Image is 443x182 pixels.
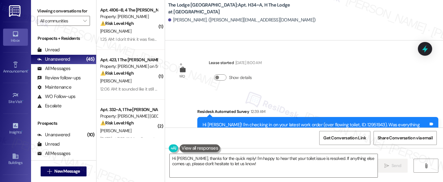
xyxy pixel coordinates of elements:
div: Hi [PERSON_NAME]! I'm checking in on your latest work order (over flowing toilet, ID: 12951943). ... [203,122,428,142]
label: Show details [229,74,252,81]
div: All Messages [37,150,70,157]
a: Insights • [3,120,28,137]
a: Site Visit • [3,90,28,107]
div: WO Follow-ups [37,93,75,100]
div: Apt. 332~A, 1 The [PERSON_NAME] St. [PERSON_NAME] [100,106,158,113]
strong: ⚠️ Risk Level: High [100,120,134,126]
span: New Message [54,168,80,175]
button: Send [378,159,408,173]
div: Lease started [209,59,262,68]
div: Prospects [31,120,96,127]
span: Get Conversation Link [323,135,366,141]
div: (10) [86,130,96,140]
span: • [22,99,23,103]
div: Review follow-ups [37,75,81,81]
label: Viewing conversations for [37,6,90,16]
button: New Message [41,166,87,176]
i:  [47,169,52,174]
textarea: Hi [PERSON_NAME], thanks for the quick reply! I'm happy to hear that your toilet issue is resolve... [170,154,378,177]
a: Inbox [3,29,28,45]
div: Unread [37,47,60,53]
span: • [28,68,29,72]
div: [DATE] at 7:33 AM: I really want it to be fixed [PERSON_NAME] before I go home for the weekend if... [100,136,303,142]
div: Property: [PERSON_NAME] on 5th [100,63,158,70]
a: Buildings [3,151,28,168]
input: All communities [40,16,80,26]
button: Get Conversation Link [319,131,370,145]
span: Send [392,162,401,169]
img: ResiDesk Logo [9,5,22,17]
b: The Lodge [GEOGRAPHIC_DATA]: Apt. H34~A, H The Lodge at [GEOGRAPHIC_DATA] [168,2,292,15]
strong: ⚠️ Risk Level: High [100,70,134,76]
button: Share Conversation via email [374,131,437,145]
div: Prospects + Residents [31,35,96,42]
div: Property: [PERSON_NAME] [100,13,158,20]
div: New Inbounds [37,160,73,166]
div: 12:06 AM: It sounded like it still wasn't fixed; when I moved the drum around with my hand, it st... [100,86,318,92]
span: [PERSON_NAME] [100,128,131,133]
span: [PERSON_NAME] [100,78,131,84]
span: [PERSON_NAME] [100,28,131,34]
div: Unread [37,141,60,147]
div: Property: [PERSON_NAME] [GEOGRAPHIC_DATA][PERSON_NAME] [100,113,158,119]
div: 12:39 AM [249,108,266,115]
div: Residesk Automated Survey [197,108,438,117]
strong: ⚠️ Risk Level: High [100,21,134,26]
div: Apt. 4106~B, 4 The [PERSON_NAME] Rochester [100,7,158,13]
div: Unanswered [37,132,70,138]
div: (45) [85,54,96,64]
div: Maintenance [37,84,71,91]
div: [DATE] 8:00 AM [234,59,262,66]
span: Share Conversation via email [378,135,433,141]
div: Escalate [37,103,61,109]
div: WO [179,73,185,80]
div: [PERSON_NAME]. ([PERSON_NAME][EMAIL_ADDRESS][DOMAIN_NAME]) [168,17,316,23]
i:  [424,163,428,168]
i:  [384,163,389,168]
span: • [21,129,22,133]
div: Apt. 423, 1 The [PERSON_NAME] on 5th [100,57,158,63]
div: 1:25 AM: I don't think it was fixed at all [100,36,166,42]
div: Unanswered [37,56,70,63]
i:  [83,18,87,23]
div: All Messages [37,65,70,72]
